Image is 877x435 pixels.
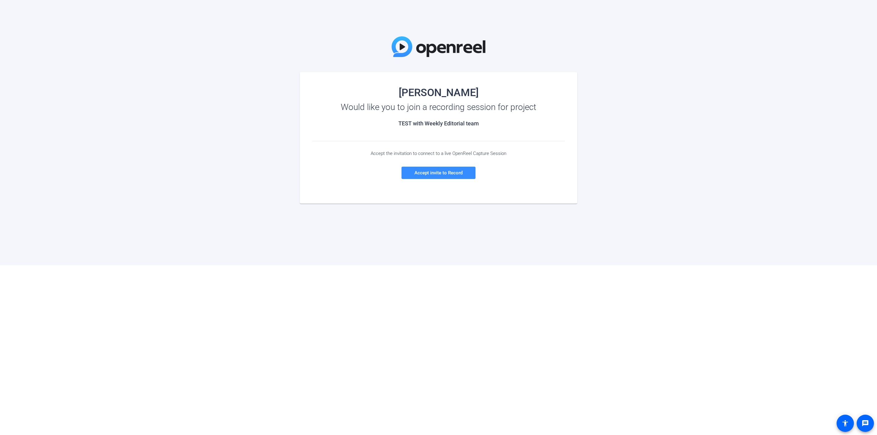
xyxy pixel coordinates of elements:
a: Accept invite to Record [401,167,476,179]
span: Accept invite to Record [414,170,463,176]
div: Accept the invitation to connect to a live OpenReel Capture Session [312,151,565,156]
div: [PERSON_NAME] [312,87,565,97]
img: OpenReel Logo [392,36,485,57]
mat-icon: accessibility [842,420,849,427]
mat-icon: message [862,420,869,427]
h2: TEST with Weekly Editorial team [312,120,565,127]
div: Would like you to join a recording session for project [312,102,565,112]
